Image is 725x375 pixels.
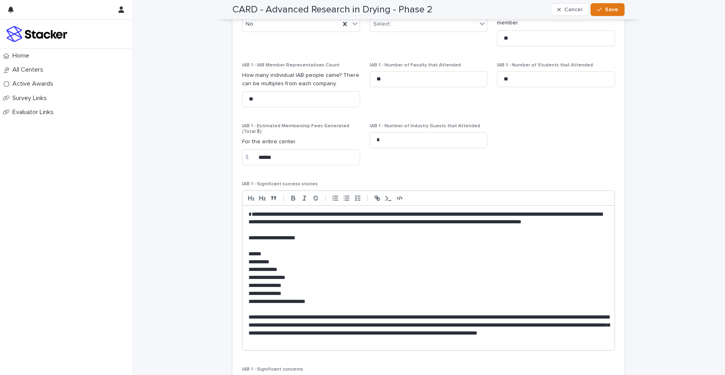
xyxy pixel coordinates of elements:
span: IAB 1 - Significant success stories [242,182,318,186]
p: For the entire center. [242,138,360,146]
p: Survey Links [9,94,53,102]
span: IAB 1 - IAB Member Representatives Count [242,63,340,68]
span: IAB 1 - Number of Industry Guests that Attended [370,124,480,128]
span: Cancel [564,7,582,12]
div: $ [242,149,258,165]
button: Cancel [551,3,589,16]
span: Save [605,7,618,12]
div: Select... [373,20,393,28]
p: Home [9,52,36,60]
p: Active Awards [9,80,60,88]
button: Save [591,3,625,16]
p: How many individual IAB people came? There can be multiples from each company. [242,71,360,88]
p: Evaluator Links [9,108,60,116]
span: IAB 1 - Number of Faculty that Attended [370,63,461,68]
span: IAB 1 - Number of Students that Attended [497,63,593,68]
span: No [246,20,253,28]
span: IAB 1 - Significant concerns [242,367,303,372]
img: stacker-logo-colour.png [6,26,67,42]
h2: CARD - Advanced Research in Drying - Phase 2 [232,4,433,16]
p: All Centers [9,66,50,74]
span: IAB 1 - Estimated Membership Fees Generated (Total $) [242,124,349,134]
